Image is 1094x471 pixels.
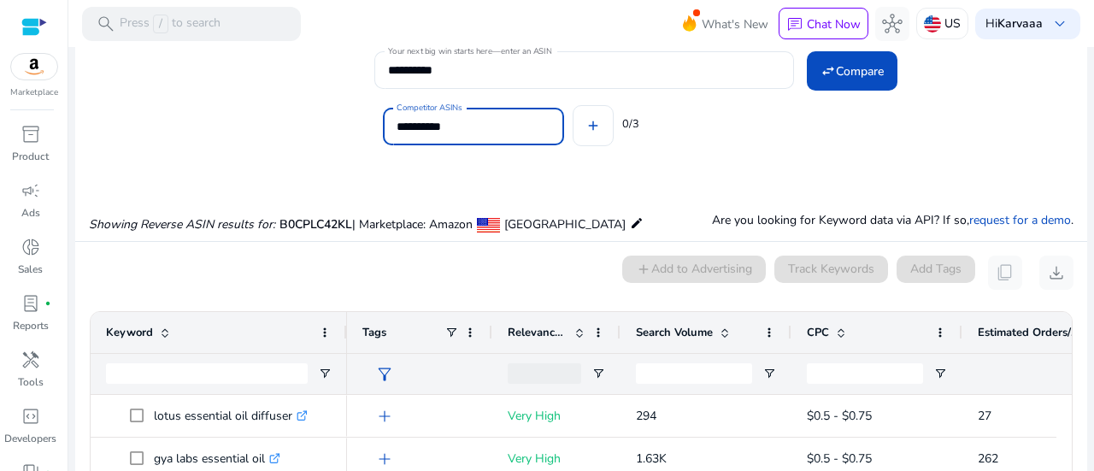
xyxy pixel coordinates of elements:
[374,449,395,469] span: add
[318,367,332,380] button: Open Filter Menu
[636,363,752,384] input: Search Volume Filter Input
[882,14,903,34] span: hub
[978,408,991,424] span: 27
[944,9,961,38] p: US
[836,62,884,80] span: Compare
[18,262,43,277] p: Sales
[154,398,308,433] p: lotus essential oil diffuser
[18,374,44,390] p: Tools
[786,16,803,33] span: chat
[508,325,568,340] span: Relevance Score
[985,18,1043,30] p: Hi
[352,216,473,233] span: | Marketplace: Amazon
[397,102,462,114] mat-label: Competitor ASINs
[388,45,551,57] mat-label: Your next big win starts here—enter an ASIN
[807,51,897,91] button: Compare
[10,86,58,99] p: Marketplace
[21,350,41,370] span: handyman
[978,325,1080,340] span: Estimated Orders/Month
[969,212,1071,228] a: request for a demo
[636,325,713,340] span: Search Volume
[153,15,168,33] span: /
[807,408,872,424] span: $0.5 - $0.75
[636,408,656,424] span: 294
[120,15,221,33] p: Press to search
[374,364,395,385] span: filter_alt
[933,367,947,380] button: Open Filter Menu
[21,406,41,427] span: code_blocks
[44,300,51,307] span: fiber_manual_record
[807,16,861,32] p: Chat Now
[96,14,116,34] span: search
[362,325,386,340] span: Tags
[21,237,41,257] span: donut_small
[21,205,40,221] p: Ads
[997,15,1043,32] b: Karvaaa
[702,9,768,39] span: What's New
[978,450,998,467] span: 262
[504,216,626,233] span: [GEOGRAPHIC_DATA]
[21,180,41,201] span: campaign
[279,216,352,233] span: B0CPLC42KL
[712,211,1073,229] p: Are you looking for Keyword data via API? If so, .
[106,325,153,340] span: Keyword
[106,363,308,384] input: Keyword Filter Input
[779,8,868,40] button: chatChat Now
[591,367,605,380] button: Open Filter Menu
[1046,262,1067,283] span: download
[622,114,639,132] mat-hint: 0/3
[21,124,41,144] span: inventory_2
[807,363,923,384] input: CPC Filter Input
[807,450,872,467] span: $0.5 - $0.75
[924,15,941,32] img: us.svg
[762,367,776,380] button: Open Filter Menu
[89,216,275,233] i: Showing Reverse ASIN results for:
[4,431,56,446] p: Developers
[13,318,49,333] p: Reports
[12,149,49,164] p: Product
[585,118,601,133] mat-icon: add
[21,293,41,314] span: lab_profile
[807,325,829,340] span: CPC
[630,213,644,233] mat-icon: edit
[11,54,57,79] img: amazon.svg
[820,63,836,79] mat-icon: swap_horiz
[1050,14,1070,34] span: keyboard_arrow_down
[875,7,909,41] button: hub
[508,398,605,433] p: Very High
[1039,256,1073,290] button: download
[636,450,667,467] span: 1.63K
[374,406,395,427] span: add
